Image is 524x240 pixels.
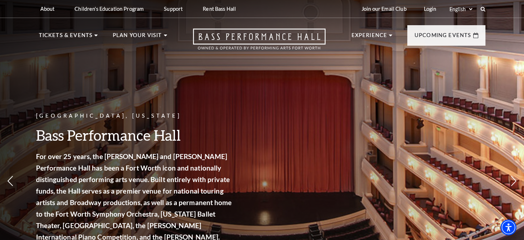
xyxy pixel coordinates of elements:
div: Accessibility Menu [501,219,516,235]
p: Plan Your Visit [113,31,162,44]
p: Rent Bass Hall [203,6,236,12]
p: [GEOGRAPHIC_DATA], [US_STATE] [36,112,234,121]
p: Children's Education Program [75,6,144,12]
select: Select: [448,6,474,13]
p: Tickets & Events [39,31,93,44]
p: Support [164,6,183,12]
p: About [40,6,55,12]
h3: Bass Performance Hall [36,126,234,144]
p: Experience [351,31,388,44]
p: Upcoming Events [415,31,471,44]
